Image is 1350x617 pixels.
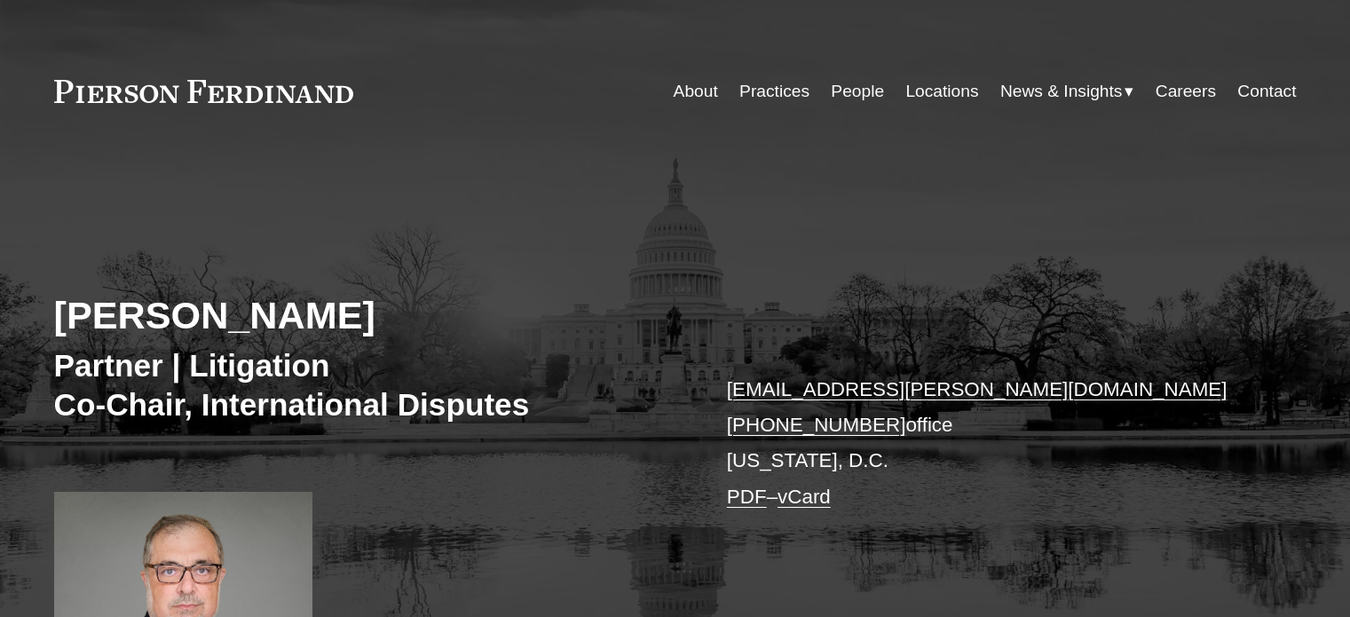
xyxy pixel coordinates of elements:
p: office [US_STATE], D.C. – [727,372,1244,515]
a: About [674,75,718,108]
a: Contact [1237,75,1296,108]
a: folder dropdown [1000,75,1134,108]
h3: Partner | Litigation Co-Chair, International Disputes [54,346,675,423]
a: [EMAIL_ADDRESS][PERSON_NAME][DOMAIN_NAME] [727,378,1228,400]
a: vCard [778,486,831,508]
a: Practices [739,75,809,108]
span: News & Insights [1000,76,1123,107]
a: PDF [727,486,767,508]
a: [PHONE_NUMBER] [727,414,906,436]
a: People [831,75,884,108]
a: Careers [1156,75,1216,108]
h2: [PERSON_NAME] [54,292,675,338]
a: Locations [905,75,978,108]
